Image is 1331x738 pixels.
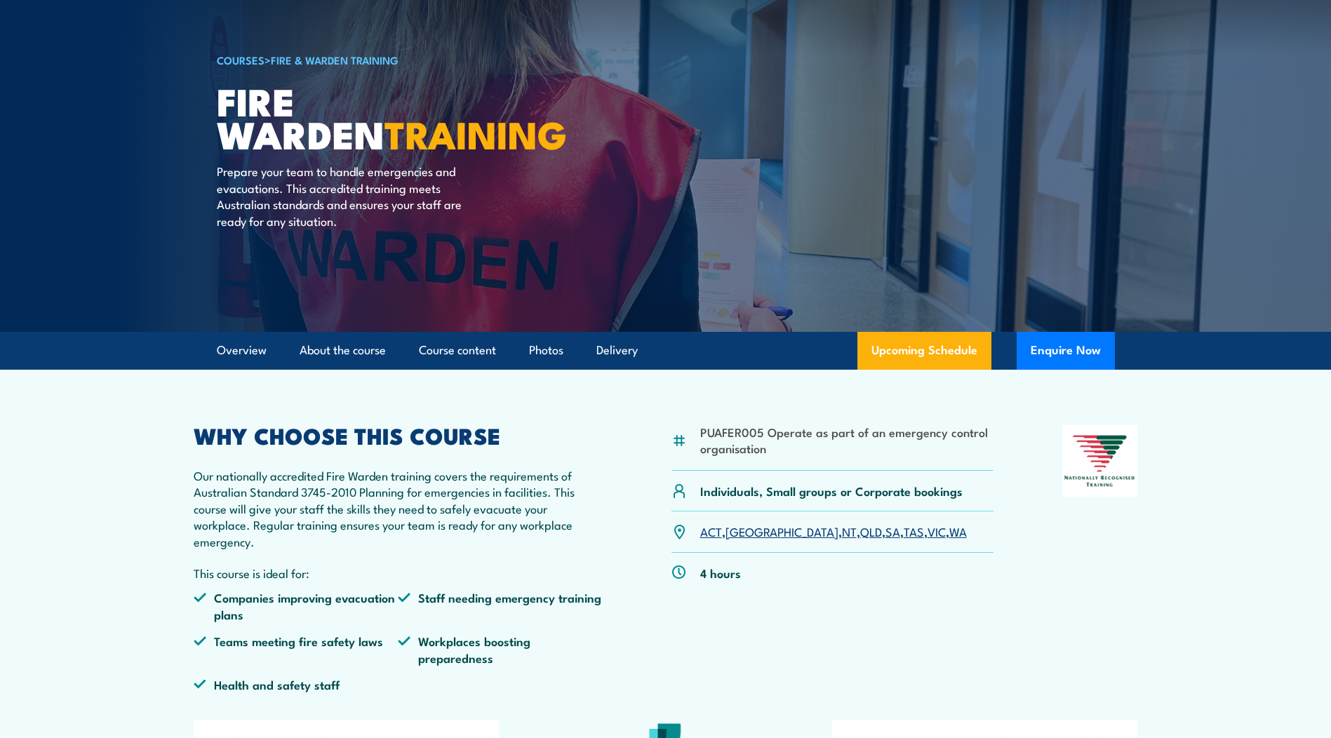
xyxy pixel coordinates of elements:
a: SA [885,523,900,539]
a: ACT [700,523,722,539]
h1: Fire Warden [217,84,563,149]
p: This course is ideal for: [194,565,603,581]
a: COURSES [217,52,265,67]
strong: TRAINING [384,104,567,162]
a: QLD [860,523,882,539]
a: WA [949,523,967,539]
a: NT [842,523,857,539]
p: Prepare your team to handle emergencies and evacuations. This accredited training meets Australia... [217,163,473,229]
li: PUAFER005 Operate as part of an emergency control organisation [700,424,994,457]
a: TAS [904,523,924,539]
a: Upcoming Schedule [857,332,991,370]
li: Staff needing emergency training [398,589,603,622]
a: Course content [419,332,496,369]
a: Fire & Warden Training [271,52,399,67]
p: 4 hours [700,565,741,581]
li: Companies improving evacuation plans [194,589,399,622]
a: Photos [529,332,563,369]
p: Our nationally accredited Fire Warden training covers the requirements of Australian Standard 374... [194,467,603,549]
h2: WHY CHOOSE THIS COURSE [194,425,603,445]
a: Overview [217,332,267,369]
li: Teams meeting fire safety laws [194,633,399,666]
h6: > [217,51,563,68]
li: Health and safety staff [194,676,399,692]
a: VIC [928,523,946,539]
p: Individuals, Small groups or Corporate bookings [700,483,963,499]
img: Nationally Recognised Training logo. [1062,425,1138,497]
button: Enquire Now [1017,332,1115,370]
li: Workplaces boosting preparedness [398,633,603,666]
a: About the course [300,332,386,369]
a: Delivery [596,332,638,369]
a: [GEOGRAPHIC_DATA] [725,523,838,539]
p: , , , , , , , [700,523,967,539]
